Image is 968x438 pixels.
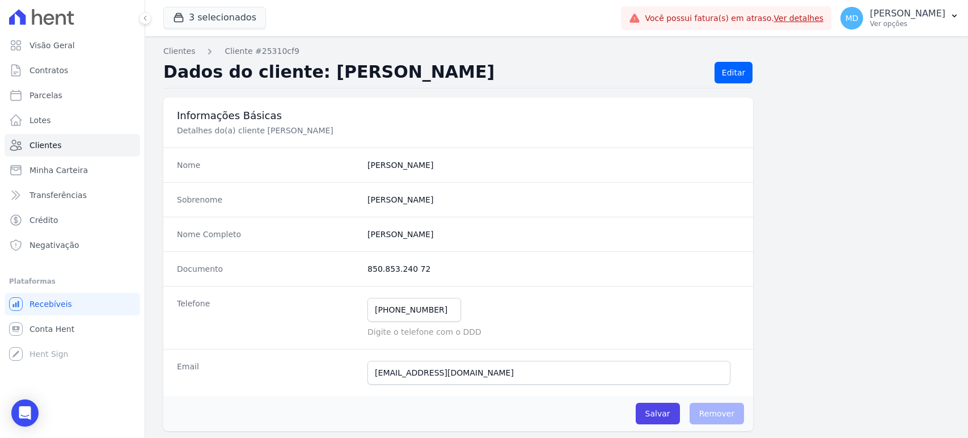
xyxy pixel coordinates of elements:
p: Digite o telefone com o DDD [367,326,739,338]
span: Crédito [29,214,58,226]
nav: Breadcrumb [163,45,950,57]
a: Cliente #25310cf9 [225,45,299,57]
button: 3 selecionados [163,7,266,28]
dt: Documento [177,263,358,275]
a: Crédito [5,209,140,231]
span: Transferências [29,189,87,201]
a: Recebíveis [5,293,140,315]
span: Minha Carteira [29,165,88,176]
input: Salvar [636,403,680,424]
a: Minha Carteira [5,159,140,182]
span: Recebíveis [29,298,72,310]
a: Clientes [163,45,195,57]
a: Lotes [5,109,140,132]
span: Parcelas [29,90,62,101]
dd: 850.853.240 72 [367,263,739,275]
span: MD [846,14,859,22]
a: Parcelas [5,84,140,107]
a: Transferências [5,184,140,207]
span: Conta Hent [29,323,74,335]
a: Visão Geral [5,34,140,57]
dd: [PERSON_NAME] [367,159,739,171]
a: Editar [715,62,753,83]
div: Plataformas [9,275,136,288]
span: Negativação [29,239,79,251]
h3: Informações Básicas [177,109,739,123]
dd: [PERSON_NAME] [367,229,739,240]
span: Clientes [29,140,61,151]
p: [PERSON_NAME] [870,8,945,19]
span: Visão Geral [29,40,75,51]
button: MD [PERSON_NAME] Ver opções [831,2,968,34]
span: Lotes [29,115,51,126]
dd: [PERSON_NAME] [367,194,739,205]
dt: Telefone [177,298,358,338]
a: Ver detalhes [774,14,824,23]
p: Detalhes do(a) cliente [PERSON_NAME] [177,125,558,136]
dt: Nome [177,159,358,171]
span: Contratos [29,65,68,76]
span: Remover [690,403,745,424]
a: Negativação [5,234,140,256]
dt: Email [177,361,358,385]
a: Clientes [5,134,140,157]
dt: Nome Completo [177,229,358,240]
div: Open Intercom Messenger [11,399,39,427]
h2: Dados do cliente: [PERSON_NAME] [163,62,705,83]
span: Você possui fatura(s) em atraso. [645,12,823,24]
a: Contratos [5,59,140,82]
dt: Sobrenome [177,194,358,205]
p: Ver opções [870,19,945,28]
a: Conta Hent [5,318,140,340]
